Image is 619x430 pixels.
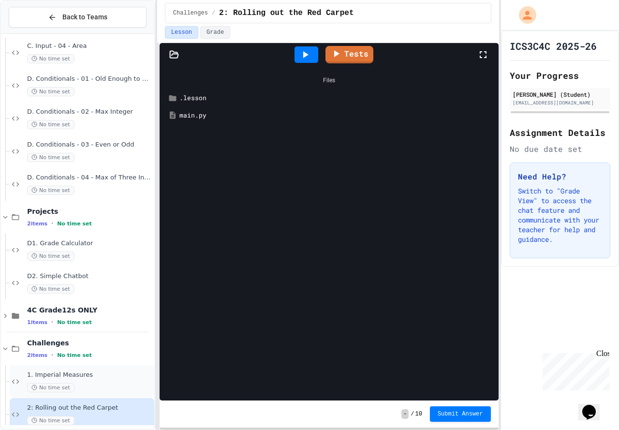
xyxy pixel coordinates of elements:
[510,126,610,139] h2: Assignment Details
[27,352,47,358] span: 2 items
[513,90,607,99] div: [PERSON_NAME] (Student)
[164,71,494,89] div: Files
[27,272,152,281] span: D2. Simple Chatbot
[27,141,152,149] span: D. Conditionals - 03 - Even or Odd
[27,153,74,162] span: No time set
[4,4,67,61] div: Chat with us now!Close
[27,371,152,379] span: 1. Imperial Measures
[430,406,491,422] button: Submit Answer
[513,99,607,106] div: [EMAIL_ADDRESS][DOMAIN_NAME]
[179,111,493,120] div: main.py
[57,352,92,358] span: No time set
[509,4,539,26] div: My Account
[510,39,597,53] h1: ICS3C4C 2025-26
[27,54,74,63] span: No time set
[401,409,409,419] span: -
[325,46,373,63] a: Tests
[179,93,493,103] div: .lesson
[518,171,602,182] h3: Need Help?
[27,239,152,248] span: D1. Grade Calculator
[27,306,152,314] span: 4C Grade12s ONLY
[27,319,47,326] span: 1 items
[165,26,198,39] button: Lesson
[27,284,74,294] span: No time set
[212,9,215,17] span: /
[51,351,53,359] span: •
[539,349,609,390] iframe: chat widget
[27,383,74,392] span: No time set
[27,108,152,116] span: D. Conditionals - 02 - Max Integer
[27,252,74,261] span: No time set
[27,404,152,412] span: 2: Rolling out the Red Carpet
[510,143,610,155] div: No due date set
[578,391,609,420] iframe: chat widget
[518,186,602,244] p: Switch to "Grade View" to access the chat feature and communicate with your teacher for help and ...
[27,416,74,425] span: No time set
[27,207,152,216] span: Projects
[415,410,422,418] span: 10
[27,221,47,227] span: 2 items
[27,120,74,129] span: No time set
[438,410,483,418] span: Submit Answer
[57,221,92,227] span: No time set
[200,26,230,39] button: Grade
[51,220,53,227] span: •
[27,87,74,96] span: No time set
[411,410,414,418] span: /
[27,75,152,83] span: D. Conditionals - 01 - Old Enough to Drive?
[27,174,152,182] span: D. Conditionals - 04 - Max of Three Integers
[219,7,354,19] span: 2: Rolling out the Red Carpet
[510,69,610,82] h2: Your Progress
[27,186,74,195] span: No time set
[57,319,92,326] span: No time set
[27,339,152,347] span: Challenges
[27,42,152,50] span: C. Input - 04 - Area
[51,318,53,326] span: •
[62,12,107,22] span: Back to Teams
[173,9,208,17] span: Challenges
[9,7,147,28] button: Back to Teams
